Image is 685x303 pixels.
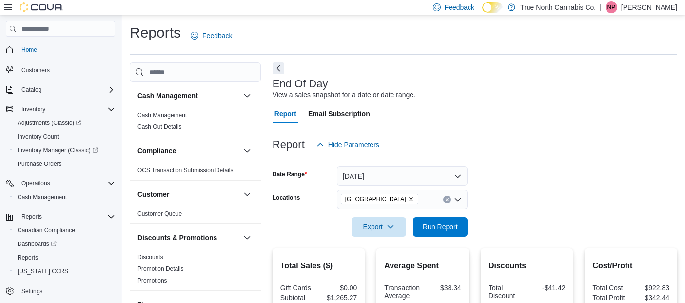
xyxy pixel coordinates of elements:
h3: Cash Management [137,91,198,101]
div: Gift Cards [280,284,317,292]
button: Discounts & Promotions [241,232,253,243]
button: Operations [2,177,119,190]
a: Inventory Count [14,131,63,142]
a: Cash Management [14,191,71,203]
span: Inventory [21,105,45,113]
span: Cash Management [18,193,67,201]
button: Reports [18,211,46,222]
input: Dark Mode [482,2,503,13]
span: Catalog [21,86,41,94]
label: Locations [273,194,300,202]
button: Purchase Orders [10,157,119,171]
span: Run Report [423,222,458,232]
div: Total Cost [592,284,629,292]
span: Feedback [202,31,232,40]
button: Customers [2,62,119,77]
div: $0.00 [321,284,357,292]
button: Next [273,62,284,74]
label: Date Range [273,170,307,178]
span: Canadian Compliance [18,226,75,234]
div: Customer [130,208,261,223]
button: Run Report [413,217,468,237]
span: Dashboards [14,238,115,250]
a: Dashboards [14,238,60,250]
span: Feedback [445,2,474,12]
h2: Cost/Profit [592,260,669,272]
button: Reports [2,210,119,223]
span: Customers [18,63,115,76]
h3: Discounts & Promotions [137,233,217,242]
button: Reports [10,251,119,264]
button: Compliance [241,145,253,157]
div: Cash Management [130,109,261,137]
p: True North Cannabis Co. [520,1,596,13]
h3: Compliance [137,146,176,156]
span: Promotions [137,277,167,284]
span: Report [274,104,296,123]
span: Inventory Count [14,131,115,142]
span: Sudbury [341,194,418,204]
span: Reports [18,254,38,262]
a: Feedback [187,26,236,45]
a: Discounts [137,254,163,261]
span: Adjustments (Classic) [14,117,115,129]
a: Inventory Manager (Classic) [14,144,102,156]
span: Inventory [18,103,115,115]
button: Clear input [443,196,451,203]
span: Adjustments (Classic) [18,119,81,127]
span: Hide Parameters [328,140,379,150]
div: Noah Pollock [606,1,617,13]
a: Adjustments (Classic) [10,116,119,130]
div: $38.34 [425,284,461,292]
a: Promotions [137,277,167,284]
span: Export [357,217,400,237]
img: Cova [20,2,63,12]
button: Catalog [18,84,45,96]
button: Cash Management [137,91,239,101]
button: Hide Parameters [313,135,383,155]
span: Home [18,43,115,56]
span: Cash Management [137,111,187,119]
a: Inventory Manager (Classic) [10,143,119,157]
span: Email Subscription [308,104,370,123]
span: OCS Transaction Submission Details [137,166,234,174]
a: Customer Queue [137,210,182,217]
h2: Discounts [489,260,566,272]
span: Inventory Manager (Classic) [14,144,115,156]
button: Operations [18,178,54,189]
span: Operations [21,180,50,187]
h2: Total Sales ($) [280,260,357,272]
p: | [600,1,602,13]
a: Promotion Details [137,265,184,272]
a: Cash Out Details [137,123,182,130]
span: [GEOGRAPHIC_DATA] [345,194,406,204]
div: Discounts & Promotions [130,251,261,290]
a: Cash Management [137,112,187,119]
span: Settings [18,285,115,297]
div: Transaction Average [384,284,421,300]
span: Inventory Count [18,133,59,141]
h1: Reports [130,23,181,42]
span: Cash Out Details [137,123,182,131]
div: Subtotal [280,294,317,302]
div: $1,265.27 [321,294,357,302]
p: [PERSON_NAME] [621,1,677,13]
div: Total Profit [592,294,629,302]
a: [US_STATE] CCRS [14,265,72,277]
button: Canadian Compliance [10,223,119,237]
div: -$41.42 [529,284,566,292]
span: Canadian Compliance [14,224,115,236]
a: Adjustments (Classic) [14,117,85,129]
h3: Report [273,139,305,151]
h3: End Of Day [273,78,328,90]
button: Remove Sudbury from selection in this group [408,196,414,202]
span: Washington CCRS [14,265,115,277]
span: Purchase Orders [18,160,62,168]
span: NP [607,1,616,13]
a: Purchase Orders [14,158,66,170]
button: Home [2,42,119,57]
span: Discounts [137,253,163,261]
span: Dashboards [18,240,57,248]
button: [DATE] [337,166,468,186]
